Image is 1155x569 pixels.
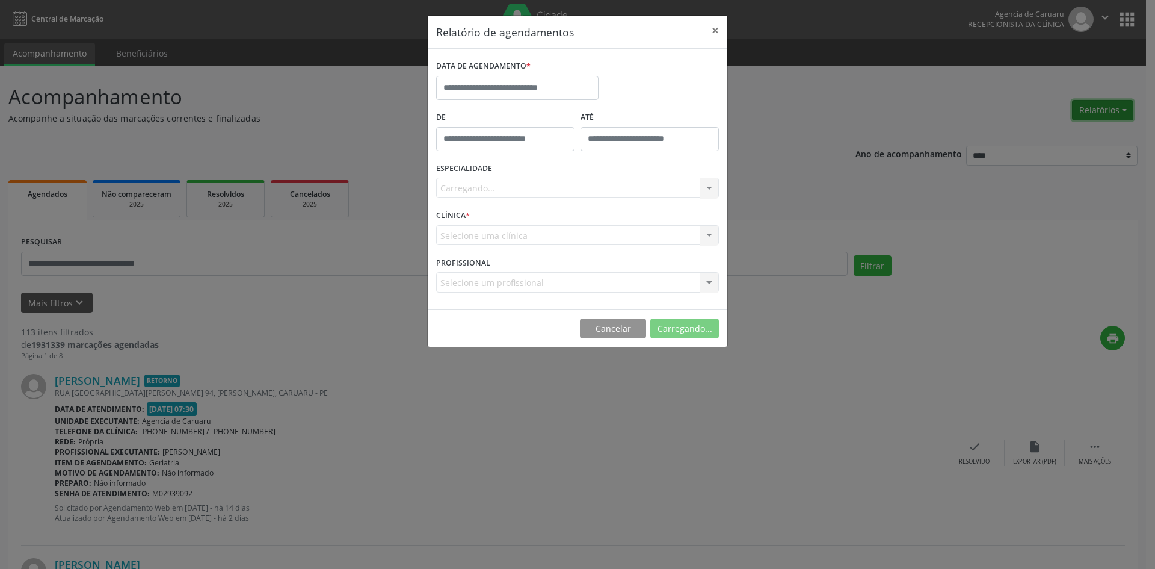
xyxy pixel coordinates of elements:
button: Cancelar [580,319,646,339]
h5: Relatório de agendamentos [436,24,574,40]
label: CLÍNICA [436,207,470,225]
label: PROFISSIONAL [436,253,490,272]
button: Close [703,16,727,45]
label: ATÉ [581,108,719,127]
button: Carregando... [650,319,719,339]
label: ESPECIALIDADE [436,160,492,178]
label: DATA DE AGENDAMENTO [436,57,531,76]
label: De [436,108,574,127]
